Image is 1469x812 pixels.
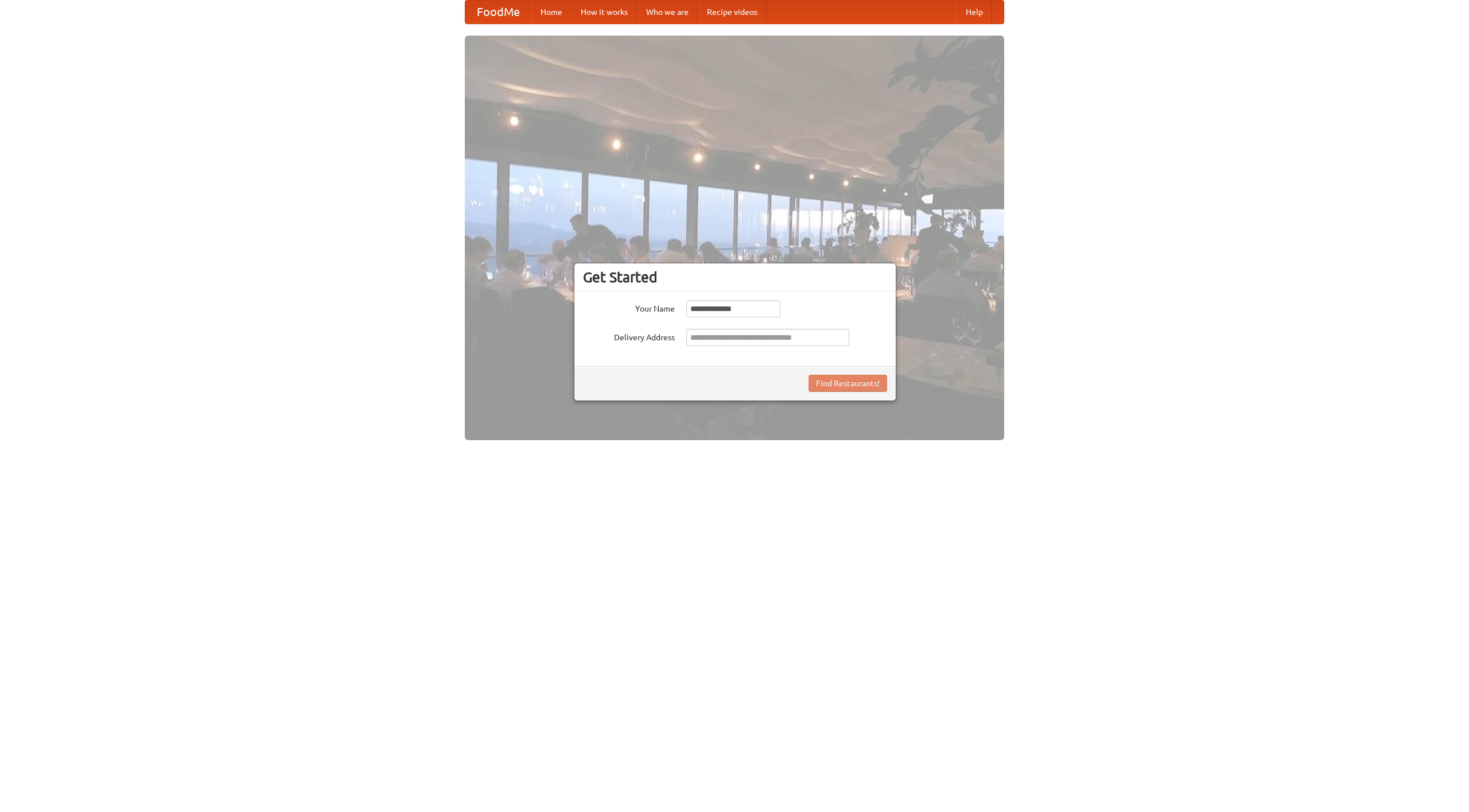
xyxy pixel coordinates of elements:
a: Home [531,1,572,24]
a: Help [957,1,992,24]
label: Delivery Address [583,329,675,343]
h3: Get Started [583,269,887,286]
a: FoodMe [465,1,531,24]
label: Your Name [583,300,675,314]
a: Recipe videos [698,1,767,24]
a: Who we are [637,1,698,24]
a: How it works [572,1,637,24]
button: Find Restaurants! [809,375,887,392]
